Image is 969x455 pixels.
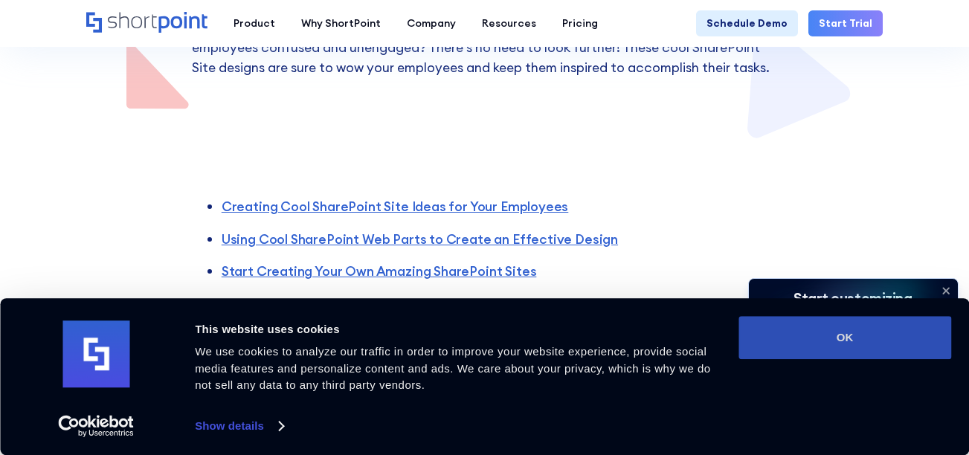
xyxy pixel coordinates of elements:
[393,10,469,36] a: Company
[195,345,710,391] span: We use cookies to analyze our traffic in order to improve your website experience, provide social...
[549,10,611,36] a: Pricing
[31,415,161,437] a: Usercentrics Cookiebot - opens in a new window
[808,10,883,36] a: Start Trial
[222,262,537,280] a: Start Creating Your Own Amazing SharePoint Sites
[482,16,536,31] div: Resources
[222,198,569,215] a: Creating Cool SharePoint Site Ideas for Your Employees
[234,16,275,31] div: Product
[701,283,969,455] iframe: Chat Widget
[696,10,798,36] a: Schedule Demo
[192,19,778,77] p: Does your SharePoint site need a fresh look? Are your text-heavy homepages leaving your employees...
[220,10,288,36] a: Product
[62,321,129,388] img: logo
[738,316,951,359] button: OK
[195,320,721,338] div: This website uses cookies
[288,10,393,36] a: Why ShortPoint
[86,12,207,34] a: Home
[469,10,549,36] a: Resources
[222,230,618,248] a: Using Cool SharePoint Web Parts to Create an Effective Design
[562,16,598,31] div: Pricing
[407,16,456,31] div: Company
[195,415,283,437] a: Show details
[301,16,381,31] div: Why ShortPoint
